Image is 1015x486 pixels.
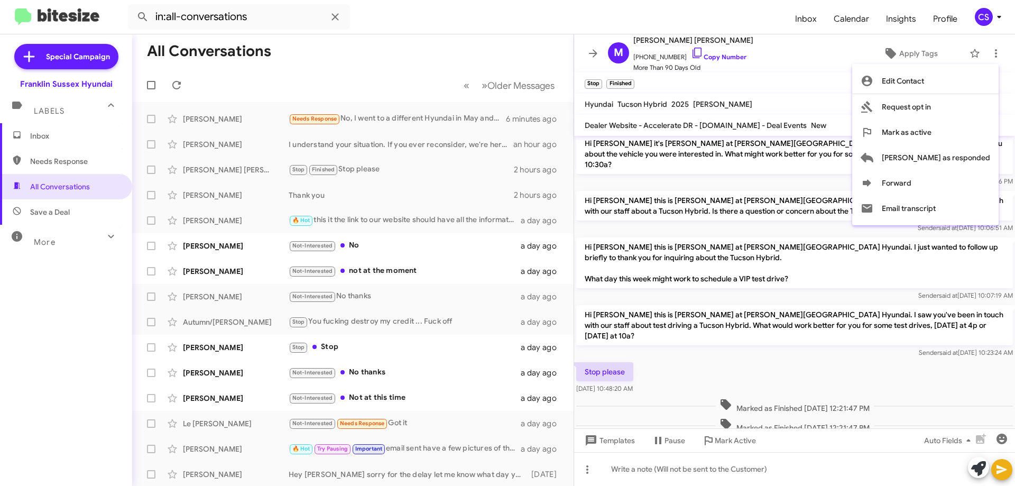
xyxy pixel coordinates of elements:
[882,94,931,120] span: Request opt in
[882,145,990,170] span: [PERSON_NAME] as responded
[852,170,999,196] button: Forward
[882,120,931,145] span: Mark as active
[882,68,924,94] span: Edit Contact
[852,196,999,221] button: Email transcript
